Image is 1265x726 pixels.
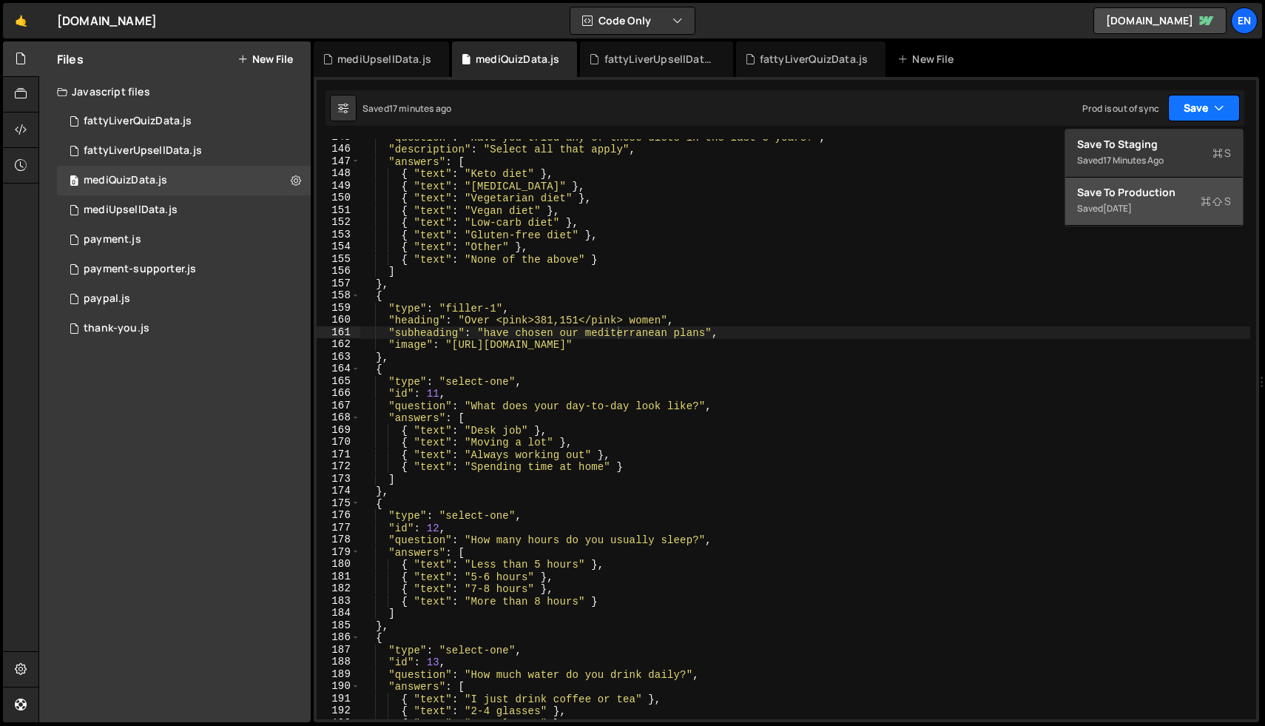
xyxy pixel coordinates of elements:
[1077,152,1231,169] div: Saved
[57,12,157,30] div: [DOMAIN_NAME]
[1168,95,1240,121] button: Save
[317,473,360,485] div: 173
[317,314,360,326] div: 160
[317,668,360,681] div: 189
[1103,154,1164,167] div: 17 minutes ago
[897,52,959,67] div: New File
[760,52,868,67] div: fattyLiverQuizData.js
[57,136,311,166] div: 16956/46565.js
[317,400,360,412] div: 167
[317,192,360,204] div: 150
[317,278,360,290] div: 157
[317,693,360,705] div: 191
[317,411,360,424] div: 168
[317,607,360,619] div: 184
[57,284,311,314] div: 16956/46550.js
[1212,146,1231,161] span: S
[317,363,360,375] div: 164
[317,705,360,717] div: 192
[237,53,293,65] button: New File
[317,253,360,266] div: 155
[84,233,141,246] div: payment.js
[317,424,360,437] div: 169
[604,52,715,67] div: fattyLiverUpsellData.js
[70,176,78,188] span: 0
[317,558,360,571] div: 180
[57,225,311,255] div: 16956/46551.js
[317,582,360,595] div: 182
[57,255,311,284] div: 16956/46552.js
[317,265,360,278] div: 156
[317,167,360,180] div: 148
[362,102,451,115] div: Saved
[317,534,360,546] div: 178
[317,460,360,473] div: 172
[317,155,360,168] div: 147
[57,51,84,67] h2: Files
[317,571,360,583] div: 181
[1093,7,1227,34] a: [DOMAIN_NAME]
[317,436,360,448] div: 170
[317,216,360,229] div: 152
[317,387,360,400] div: 166
[84,292,130,306] div: paypal.js
[317,485,360,497] div: 174
[317,302,360,315] div: 159
[317,229,360,241] div: 153
[317,289,360,302] div: 158
[1077,200,1231,218] div: Saved
[84,174,167,187] div: mediQuizData.js
[317,546,360,559] div: 179
[317,326,360,339] div: 161
[317,619,360,632] div: 185
[317,509,360,522] div: 176
[1065,178,1243,226] button: Save to ProductionS Saved[DATE]
[317,204,360,217] div: 151
[1201,194,1231,209] span: S
[317,522,360,534] div: 177
[570,7,695,34] button: Code Only
[317,680,360,693] div: 190
[84,115,192,128] div: fattyLiverQuizData.js
[317,656,360,668] div: 188
[1082,102,1159,115] div: Prod is out of sync
[1065,130,1243,178] button: Save to StagingS Saved17 minutes ago
[39,77,311,107] div: Javascript files
[317,448,360,461] div: 171
[317,631,360,644] div: 186
[84,204,178,217] div: mediUpsellData.js
[337,52,431,67] div: mediUpsellData.js
[1077,137,1231,152] div: Save to Staging
[317,351,360,363] div: 163
[317,595,360,608] div: 183
[317,180,360,192] div: 149
[1103,202,1132,215] div: [DATE]
[84,322,149,335] div: thank-you.js
[317,143,360,155] div: 146
[476,52,559,67] div: mediQuizData.js
[57,314,311,343] div: 16956/46524.js
[1231,7,1258,34] a: En
[317,644,360,656] div: 187
[3,3,39,38] a: 🤙
[57,107,311,136] div: 16956/46566.js
[57,166,311,195] div: 16956/46700.js
[1077,185,1231,200] div: Save to Production
[57,195,311,225] div: 16956/46701.js
[317,338,360,351] div: 162
[389,102,451,115] div: 17 minutes ago
[317,497,360,510] div: 175
[84,263,196,276] div: payment-supporter.js
[84,144,202,158] div: fattyLiverUpsellData.js
[317,241,360,253] div: 154
[317,375,360,388] div: 165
